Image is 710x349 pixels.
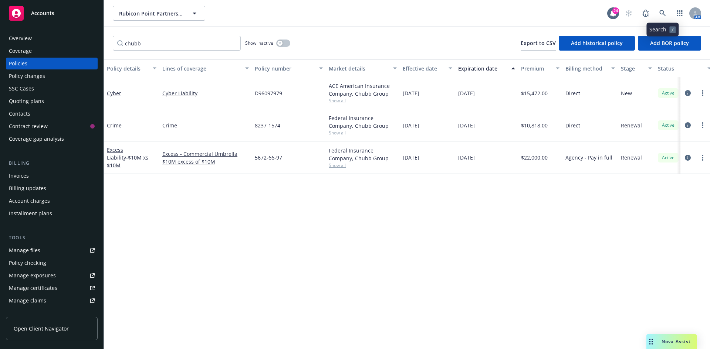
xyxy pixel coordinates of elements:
div: Account charges [9,195,50,207]
a: Overview [6,32,98,44]
a: Coverage gap analysis [6,133,98,145]
div: Contract review [9,120,48,132]
span: [DATE] [403,122,419,129]
a: Coverage [6,45,98,57]
span: Nova Assist [662,338,691,345]
button: Add historical policy [559,36,635,51]
a: SSC Cases [6,83,98,95]
span: Show all [329,130,397,136]
span: $10,818.00 [521,122,548,129]
div: Manage claims [9,295,46,307]
div: Premium [521,65,551,72]
div: Effective date [403,65,444,72]
span: Open Client Navigator [14,325,69,332]
span: Rubicon Point Partners LLC [119,10,183,17]
a: Cyber Liability [162,89,249,97]
a: Policy changes [6,70,98,82]
span: [DATE] [403,154,419,161]
button: Premium [518,59,562,77]
a: Crime [107,122,122,129]
span: Add historical policy [571,40,623,47]
div: Policy changes [9,70,45,82]
div: 24 [612,7,619,14]
a: Account charges [6,195,98,207]
a: Accounts [6,3,98,24]
div: Status [658,65,703,72]
div: Installment plans [9,208,52,219]
div: Policy details [107,65,148,72]
span: [DATE] [458,154,475,161]
a: Billing updates [6,182,98,194]
button: Market details [326,59,400,77]
a: more [698,121,707,130]
div: Policies [9,58,27,69]
div: Quoting plans [9,95,44,107]
a: Quoting plans [6,95,98,107]
a: Manage BORs [6,307,98,319]
span: Show inactive [245,40,273,46]
a: more [698,153,707,162]
span: [DATE] [458,89,475,97]
button: Nova Assist [646,334,697,349]
span: 8237-1574 [255,122,280,129]
div: Billing [6,160,98,167]
div: Federal Insurance Company, Chubb Group [329,147,397,162]
span: Manage exposures [6,270,98,281]
span: Renewal [621,154,642,161]
div: Manage files [9,244,40,256]
div: Expiration date [458,65,507,72]
div: Manage exposures [9,270,56,281]
a: Contacts [6,108,98,120]
a: Start snowing [621,6,636,21]
div: SSC Cases [9,83,34,95]
div: Manage certificates [9,282,57,294]
a: more [698,89,707,97]
button: Rubicon Point Partners LLC [113,6,205,21]
div: Lines of coverage [162,65,241,72]
a: Excess Liability [107,146,148,169]
span: Renewal [621,122,642,129]
button: Policy number [252,59,326,77]
span: Show all [329,162,397,168]
a: circleInformation [683,121,692,130]
a: Policies [6,58,98,69]
button: Effective date [400,59,455,77]
div: ACE American Insurance Company, Chubb Group [329,82,397,97]
button: Stage [618,59,655,77]
div: Coverage gap analysis [9,133,64,145]
a: Crime [162,122,249,129]
div: Coverage [9,45,32,57]
a: Contract review [6,120,98,132]
span: Accounts [31,10,54,16]
button: Billing method [562,59,618,77]
div: Contacts [9,108,30,120]
div: Invoices [9,170,29,182]
span: Direct [565,122,580,129]
span: Agency - Pay in full [565,154,612,161]
div: Tools [6,234,98,242]
div: Market details [329,65,389,72]
a: Cyber [107,90,121,97]
button: Policy details [104,59,159,77]
a: Excess - Commercial Umbrella $10M excess of $10M [162,150,249,165]
div: Federal Insurance Company, Chubb Group [329,114,397,130]
span: Active [661,154,676,161]
span: 5672-66-97 [255,154,282,161]
span: Add BOR policy [650,40,689,47]
span: Active [661,122,676,129]
span: - $10M xs $10M [107,154,148,169]
span: [DATE] [403,89,419,97]
a: Report a Bug [638,6,653,21]
div: Billing updates [9,182,46,194]
div: Policy checking [9,257,46,269]
div: Manage BORs [9,307,44,319]
input: Filter by keyword... [113,36,241,51]
div: Billing method [565,65,607,72]
span: $15,472.00 [521,89,548,97]
div: Stage [621,65,644,72]
span: $22,000.00 [521,154,548,161]
span: Show all [329,97,397,104]
div: Policy number [255,65,315,72]
span: [DATE] [458,122,475,129]
button: Export to CSV [521,36,556,51]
